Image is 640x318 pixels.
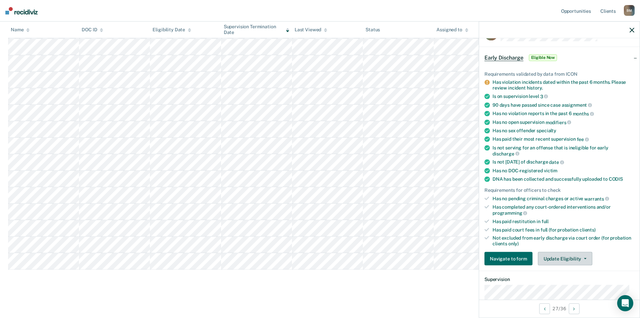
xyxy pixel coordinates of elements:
[493,151,519,156] span: discharge
[539,303,550,314] button: Previous Opportunity
[493,235,634,247] div: Not excluded from early discharge via court order (for probation clients
[580,227,596,232] span: clients)
[542,218,549,224] span: full
[484,252,532,266] button: Navigate to form
[493,218,634,224] div: Has paid restitution in
[484,71,634,77] div: Requirements validated by data from ICON
[609,176,623,182] span: CODIS
[569,303,580,314] button: Next Opportunity
[624,5,635,16] div: B M
[493,227,634,233] div: Has paid court fees in full (for probation
[493,168,634,174] div: Has no DOC-registered
[224,24,289,35] div: Supervision Termination Date
[484,187,634,193] div: Requirements for officers to check
[537,128,556,133] span: specialty
[493,111,634,117] div: Has no violation reports in the past 6
[436,27,468,33] div: Assigned to
[549,160,564,165] span: date
[562,102,592,108] span: assignment
[484,54,523,61] span: Early Discharge
[295,27,327,33] div: Last Viewed
[493,119,634,125] div: Has no open supervision
[493,136,634,142] div: Has paid their most recent supervision
[493,79,634,91] div: Has violation incidents dated within the past 6 months. Please review incident history.
[544,168,557,173] span: victim
[584,196,609,201] span: warrants
[493,196,634,202] div: Has no pending criminal charges or active
[577,137,589,142] span: fee
[479,299,640,317] div: 27 / 36
[573,111,594,116] span: months
[493,204,634,216] div: Has completed any court-ordered interventions and/or
[493,176,634,182] div: DNA has been collected and successfully uploaded to
[366,27,380,33] div: Status
[508,241,519,246] span: only)
[11,27,30,33] div: Name
[153,27,191,33] div: Eligibility Date
[538,252,592,266] button: Update Eligibility
[493,102,634,108] div: 90 days have passed since case
[493,94,634,100] div: Is on supervision level
[540,94,548,99] span: 3
[617,295,633,311] div: Open Intercom Messenger
[493,159,634,165] div: Is not [DATE] of discharge
[5,7,38,14] img: Recidiviz
[546,119,571,125] span: modifiers
[493,128,634,134] div: Has no sex offender
[529,54,557,61] span: Eligible Now
[493,210,527,216] span: programming
[484,252,535,266] a: Navigate to form link
[493,145,634,156] div: Is not serving for an offense that is ineligible for early
[484,277,634,282] dt: Supervision
[479,47,640,68] div: Early DischargeEligible Now
[82,27,103,33] div: DOC ID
